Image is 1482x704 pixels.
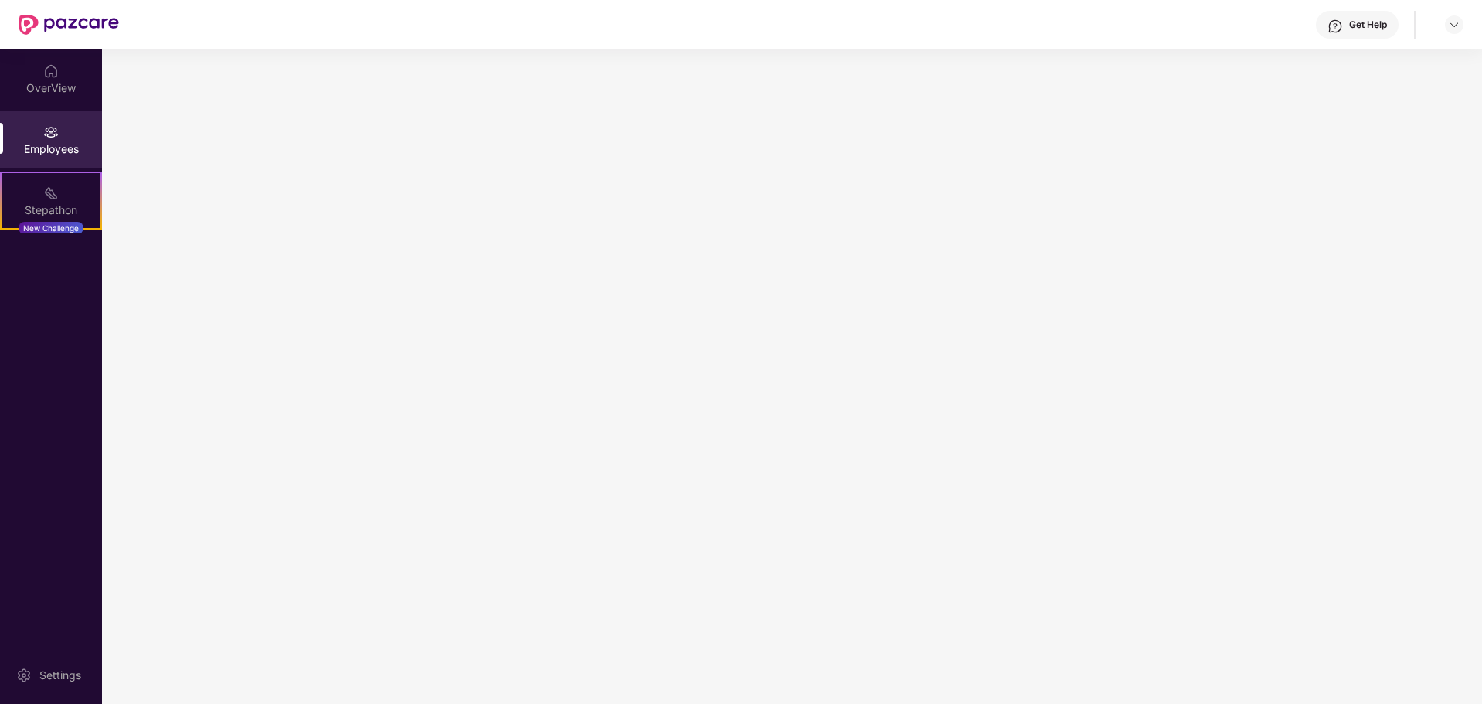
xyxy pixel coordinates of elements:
[1349,19,1387,31] div: Get Help
[19,222,83,234] div: New Challenge
[43,63,59,79] img: svg+xml;base64,PHN2ZyBpZD0iSG9tZSIgeG1sbnM9Imh0dHA6Ly93d3cudzMub3JnLzIwMDAvc3ZnIiB3aWR0aD0iMjAiIG...
[16,668,32,683] img: svg+xml;base64,PHN2ZyBpZD0iU2V0dGluZy0yMHgyMCIgeG1sbnM9Imh0dHA6Ly93d3cudzMub3JnLzIwMDAvc3ZnIiB3aW...
[43,185,59,201] img: svg+xml;base64,PHN2ZyB4bWxucz0iaHR0cDovL3d3dy53My5vcmcvMjAwMC9zdmciIHdpZHRoPSIyMSIgaGVpZ2h0PSIyMC...
[1327,19,1343,34] img: svg+xml;base64,PHN2ZyBpZD0iSGVscC0zMngzMiIgeG1sbnM9Imh0dHA6Ly93d3cudzMub3JnLzIwMDAvc3ZnIiB3aWR0aD...
[43,124,59,140] img: svg+xml;base64,PHN2ZyBpZD0iRW1wbG95ZWVzIiB4bWxucz0iaHR0cDovL3d3dy53My5vcmcvMjAwMC9zdmciIHdpZHRoPS...
[19,15,119,35] img: New Pazcare Logo
[1448,19,1460,31] img: svg+xml;base64,PHN2ZyBpZD0iRHJvcGRvd24tMzJ4MzIiIHhtbG5zPSJodHRwOi8vd3d3LnczLm9yZy8yMDAwL3N2ZyIgd2...
[2,202,100,218] div: Stepathon
[35,668,86,683] div: Settings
